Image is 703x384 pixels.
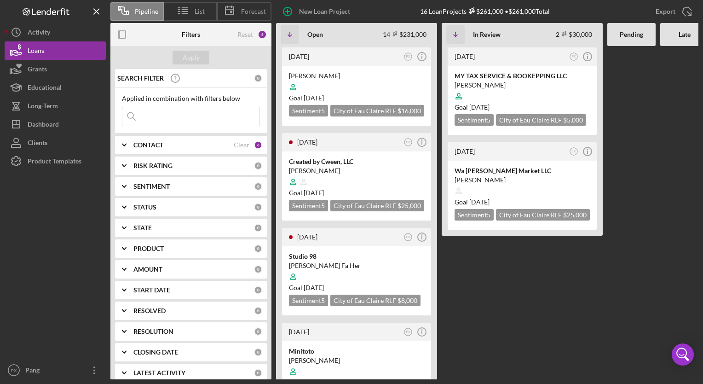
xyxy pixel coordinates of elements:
[133,141,163,149] b: CONTACT
[5,78,106,97] button: Educational
[289,347,424,356] div: Minitoto
[469,198,490,206] time: 08/29/2025
[455,147,475,155] time: 2025-07-30 15:42
[133,245,164,252] b: PRODUCT
[455,198,490,206] span: Goal
[11,368,17,373] text: PX
[28,152,81,173] div: Product Templates
[469,103,490,111] time: 08/21/2025
[402,136,415,149] button: PX
[254,182,262,191] div: 0
[473,31,501,38] b: In Review
[254,286,262,294] div: 0
[620,31,643,38] b: Pending
[446,141,598,231] a: [DATE]LXWa [PERSON_NAME] Market LLC[PERSON_NAME]Goal [DATE]Sentiment5City of Eau Claire RLF $25,000
[656,2,675,21] div: Export
[183,51,200,64] div: Apply
[406,330,410,333] text: PX
[563,211,587,219] span: $25,000
[5,60,106,78] button: Grants
[496,209,590,221] div: City of Eau Claire RLF
[289,105,328,116] div: Sentiment 5
[563,116,583,124] span: $5,000
[307,31,323,38] b: Open
[5,134,106,152] button: Clients
[568,51,580,63] button: PX
[133,204,156,211] b: STATUS
[568,145,580,158] button: LX
[28,134,47,154] div: Clients
[455,71,590,81] div: MY TAX SERVICE & BOOKEPPING LLC
[398,202,421,209] span: $25,000
[330,295,421,306] div: City of Eau Claire RLF
[133,369,185,377] b: LATEST ACTIVITY
[406,55,410,58] text: PX
[289,252,424,261] div: Studio 98
[289,261,424,270] div: [PERSON_NAME] Fa Her
[289,94,324,102] span: Goal
[289,166,424,175] div: [PERSON_NAME]
[281,227,432,317] a: [DATE]PXStudio 98[PERSON_NAME] Fa HerGoal [DATE]Sentiment5City of Eau Claire RLF $8,000
[133,162,173,169] b: RISK RATING
[173,51,209,64] button: Apply
[276,2,359,21] button: New Loan Project
[289,200,328,211] div: Sentiment 5
[281,46,432,127] a: [DATE]PX[PERSON_NAME]Goal [DATE]Sentiment5City of Eau Claire RLF $16,000
[254,162,262,170] div: 0
[455,175,590,185] div: [PERSON_NAME]
[195,8,205,15] span: List
[455,52,475,60] time: 2025-08-11 18:49
[234,141,249,149] div: Clear
[572,55,576,58] text: PX
[289,328,309,336] time: 2025-09-15 15:29
[297,138,317,146] time: 2025-09-24 13:17
[496,114,586,126] div: City of Eau Claire RLF
[289,356,424,365] div: [PERSON_NAME]
[254,224,262,232] div: 0
[330,200,424,211] div: City of Eau Claire RLF
[5,115,106,134] button: Dashboard
[254,74,262,82] div: 0
[455,81,590,90] div: [PERSON_NAME]
[406,140,410,144] text: PX
[254,203,262,211] div: 0
[672,343,694,366] div: Open Intercom Messenger
[5,361,106,379] button: PXPang [PERSON_NAME]
[254,327,262,336] div: 0
[330,105,424,116] div: City of Eau Claire RLF
[133,349,178,356] b: CLOSING DATE
[28,60,47,81] div: Grants
[254,141,262,149] div: 6
[135,8,158,15] span: Pipeline
[467,7,503,15] div: $261,000
[406,235,410,239] text: PX
[28,23,50,44] div: Activity
[133,307,166,314] b: RESOLVED
[254,307,262,315] div: 0
[133,286,170,294] b: START DATE
[402,231,415,244] button: PX
[117,75,164,82] b: SEARCH FILTER
[572,150,576,153] text: LX
[420,7,550,15] div: 16 Loan Projects • $261,000 Total
[5,41,106,60] button: Loans
[398,297,417,304] span: $8,000
[28,97,58,117] div: Long-Term
[5,152,106,170] button: Product Templates
[455,209,494,221] div: Sentiment 5
[297,233,317,241] time: 2025-09-23 15:52
[402,326,415,338] button: PX
[241,8,266,15] span: Forecast
[289,189,324,197] span: Goal
[289,284,324,291] span: Goal
[5,23,106,41] button: Activity
[398,107,421,115] span: $16,000
[258,30,267,39] div: 6
[28,41,44,62] div: Loans
[5,97,106,115] button: Long-Term
[133,183,170,190] b: SENTIMENT
[289,71,424,81] div: [PERSON_NAME]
